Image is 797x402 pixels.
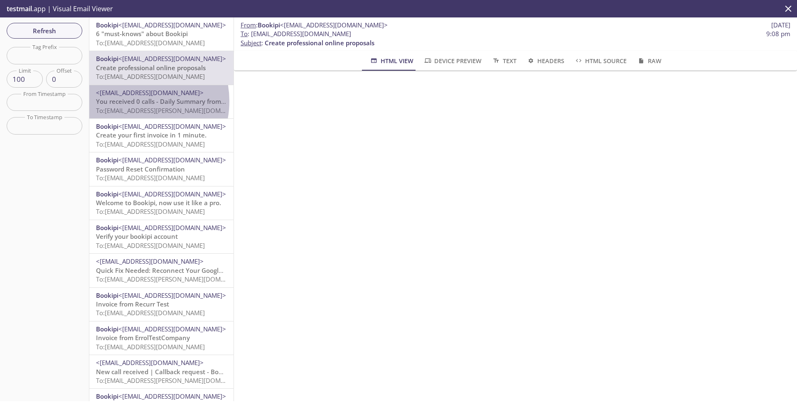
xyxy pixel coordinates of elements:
[96,199,221,207] span: Welcome to Bookipi, now use it like a pro.
[118,122,226,130] span: <[EMAIL_ADDRESS][DOMAIN_NAME]>
[96,358,204,367] span: <[EMAIL_ADDRESS][DOMAIN_NAME]>
[96,165,185,173] span: Password Reset Confirmation
[118,156,226,164] span: <[EMAIL_ADDRESS][DOMAIN_NAME]>
[118,223,226,232] span: <[EMAIL_ADDRESS][DOMAIN_NAME]>
[492,56,516,66] span: Text
[96,106,253,115] span: To: [EMAIL_ADDRESS][PERSON_NAME][DOMAIN_NAME]
[13,25,76,36] span: Refresh
[118,392,226,400] span: <[EMAIL_ADDRESS][DOMAIN_NAME]>
[96,368,280,376] span: New call received | Callback request - Bookipi AI-Receptionist
[89,17,234,51] div: Bookipi<[EMAIL_ADDRESS][DOMAIN_NAME]>6 "must-knows" about BookipiTo:[EMAIL_ADDRESS][DOMAIN_NAME]
[118,291,226,299] span: <[EMAIL_ADDRESS][DOMAIN_NAME]>
[96,325,118,333] span: Bookipi
[89,186,234,220] div: Bookipi<[EMAIL_ADDRESS][DOMAIN_NAME]>Welcome to Bookipi, now use it like a pro.To:[EMAIL_ADDRESS]...
[96,122,118,130] span: Bookipi
[96,190,118,198] span: Bookipi
[7,23,82,39] button: Refresh
[96,97,293,105] span: You received 0 calls - Daily Summary from Bookipi AI-Receptionist
[89,288,234,321] div: Bookipi<[EMAIL_ADDRESS][DOMAIN_NAME]>Invoice from Recurr TestTo:[EMAIL_ADDRESS][DOMAIN_NAME]
[96,140,205,148] span: To: [EMAIL_ADDRESS][DOMAIN_NAME]
[118,325,226,333] span: <[EMAIL_ADDRESS][DOMAIN_NAME]>
[89,152,234,186] div: Bookipi<[EMAIL_ADDRESS][DOMAIN_NAME]>Password Reset ConfirmationTo:[EMAIL_ADDRESS][DOMAIN_NAME]
[96,21,118,29] span: Bookipi
[118,21,226,29] span: <[EMAIL_ADDRESS][DOMAIN_NAME]>
[96,131,207,139] span: Create your first invoice in 1 minute.
[96,54,118,63] span: Bookipi
[89,254,234,287] div: <[EMAIL_ADDRESS][DOMAIN_NAME]>Quick Fix Needed: Reconnect Your Google CalendarTo:[EMAIL_ADDRESS][...
[771,21,790,29] span: [DATE]
[96,88,204,97] span: <[EMAIL_ADDRESS][DOMAIN_NAME]>
[241,29,248,38] span: To
[280,21,388,29] span: <[EMAIL_ADDRESS][DOMAIN_NAME]>
[7,4,32,13] span: testmail
[89,51,234,84] div: Bookipi<[EMAIL_ADDRESS][DOMAIN_NAME]>Create professional online proposalsTo:[EMAIL_ADDRESS][DOMAI...
[96,72,205,81] span: To: [EMAIL_ADDRESS][DOMAIN_NAME]
[96,207,205,216] span: To: [EMAIL_ADDRESS][DOMAIN_NAME]
[118,54,226,63] span: <[EMAIL_ADDRESS][DOMAIN_NAME]>
[637,56,661,66] span: Raw
[258,21,280,29] span: Bookipi
[369,56,413,66] span: HTML View
[241,29,790,47] p: :
[89,321,234,355] div: Bookipi<[EMAIL_ADDRESS][DOMAIN_NAME]>Invoice from ErrolTestCompanyTo:[EMAIL_ADDRESS][DOMAIN_NAME]
[96,39,205,47] span: To: [EMAIL_ADDRESS][DOMAIN_NAME]
[89,119,234,152] div: Bookipi<[EMAIL_ADDRESS][DOMAIN_NAME]>Create your first invoice in 1 minute.To:[EMAIL_ADDRESS][DOM...
[265,39,374,47] span: Create professional online proposals
[96,392,118,400] span: Bookipi
[96,64,206,72] span: Create professional online proposals
[96,232,178,240] span: Verify your bookipi account
[241,39,261,47] span: Subject
[96,223,118,232] span: Bookipi
[96,309,205,317] span: To: [EMAIL_ADDRESS][DOMAIN_NAME]
[96,266,251,275] span: Quick Fix Needed: Reconnect Your Google Calendar
[96,333,190,342] span: Invoice from ErrolTestCompany
[96,275,253,283] span: To: [EMAIL_ADDRESS][PERSON_NAME][DOMAIN_NAME]
[96,376,253,385] span: To: [EMAIL_ADDRESS][PERSON_NAME][DOMAIN_NAME]
[96,241,205,250] span: To: [EMAIL_ADDRESS][DOMAIN_NAME]
[96,257,204,265] span: <[EMAIL_ADDRESS][DOMAIN_NAME]>
[89,220,234,253] div: Bookipi<[EMAIL_ADDRESS][DOMAIN_NAME]>Verify your bookipi accountTo:[EMAIL_ADDRESS][DOMAIN_NAME]
[526,56,564,66] span: Headers
[89,85,234,118] div: <[EMAIL_ADDRESS][DOMAIN_NAME]>You received 0 calls - Daily Summary from Bookipi AI-ReceptionistTo...
[96,291,118,299] span: Bookipi
[118,190,226,198] span: <[EMAIL_ADDRESS][DOMAIN_NAME]>
[96,300,169,308] span: Invoice from Recurr Test
[241,21,388,29] span: :
[574,56,627,66] span: HTML Source
[241,21,256,29] span: From
[96,343,205,351] span: To: [EMAIL_ADDRESS][DOMAIN_NAME]
[96,174,205,182] span: To: [EMAIL_ADDRESS][DOMAIN_NAME]
[89,355,234,388] div: <[EMAIL_ADDRESS][DOMAIN_NAME]>New call received | Callback request - Bookipi AI-ReceptionistTo:[E...
[766,29,790,38] span: 9:08 pm
[96,29,188,38] span: 6 "must-knows" about Bookipi
[423,56,482,66] span: Device Preview
[241,29,351,38] span: : [EMAIL_ADDRESS][DOMAIN_NAME]
[96,156,118,164] span: Bookipi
